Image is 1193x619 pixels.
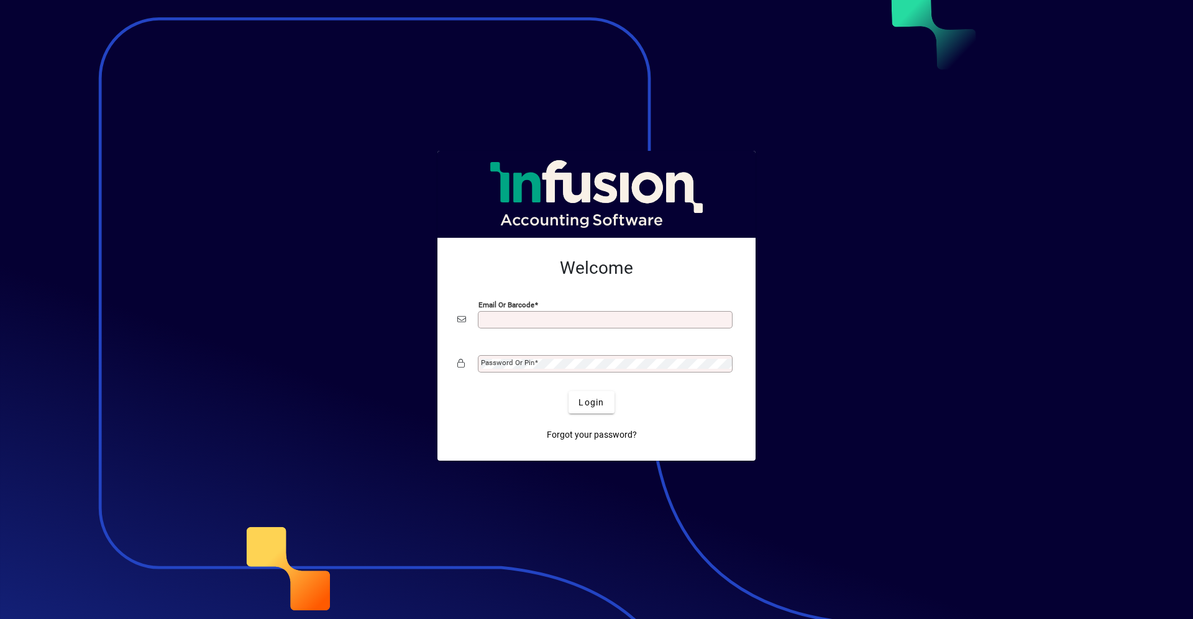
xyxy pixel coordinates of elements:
[457,258,736,279] h2: Welcome
[569,391,614,413] button: Login
[542,423,642,446] a: Forgot your password?
[547,428,637,441] span: Forgot your password?
[481,358,534,367] mat-label: Password or Pin
[478,300,534,309] mat-label: Email or Barcode
[578,396,604,409] span: Login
